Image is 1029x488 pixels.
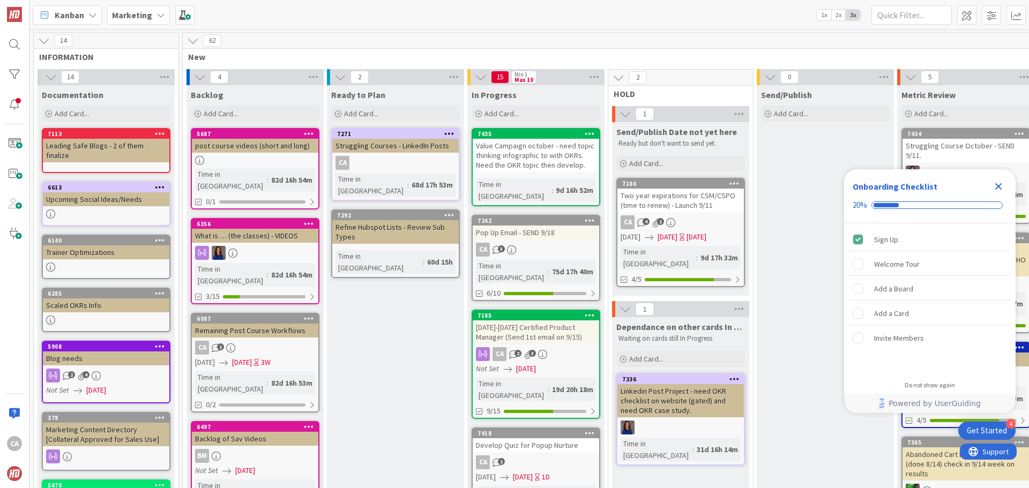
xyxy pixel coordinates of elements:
[331,89,385,100] span: Ready to Plan
[473,226,599,239] div: Pop Up Email - SEND 9/18
[43,351,169,365] div: Blog needs
[407,179,409,191] span: :
[549,266,596,277] div: 75d 17h 40m
[192,314,318,324] div: 6087
[46,385,69,395] i: Not Set
[235,465,255,476] span: [DATE]
[617,421,744,434] div: SL
[332,156,459,170] div: CA
[817,10,831,20] span: 1x
[491,71,509,84] span: 15
[206,291,220,302] span: 3/15
[548,266,549,277] span: :
[698,252,741,264] div: 9d 17h 32m
[696,252,698,264] span: :
[498,245,505,252] span: 3
[903,129,1029,162] div: 7434Struggling Course October - SEND 9/11.
[473,429,599,452] div: 7418Develop Quiz for Popup Nurture
[197,423,318,431] div: 6497
[203,34,221,47] span: 62
[921,71,939,84] span: 5
[42,412,170,471] a: 378Marketing Content Directory [Collateral Approved for Sales Use]
[484,109,519,118] span: Add Card...
[7,436,22,451] div: CA
[513,471,533,483] span: [DATE]
[192,449,318,463] div: BM
[43,236,169,259] div: 6140Trainer Optimizations
[332,129,459,153] div: 7271Struggling Courses - LinkedIn Posts
[853,180,937,193] div: Onboarding Checklist
[874,307,909,320] div: Add a Card
[210,71,228,84] span: 4
[476,364,499,373] i: Not Set
[617,179,744,212] div: 7186Two year expirations for CSM/CSPO (time to renew) - Launch 9/11
[476,455,490,469] div: CA
[848,252,1011,276] div: Welcome Tour is incomplete.
[43,298,169,312] div: Scaled OKRs Info
[694,444,741,455] div: 31d 16h 14m
[43,342,169,351] div: 5908
[192,341,318,355] div: CA
[192,324,318,337] div: Remaining Post Course Workflows
[692,444,694,455] span: :
[498,458,505,465] span: 1
[848,302,1011,325] div: Add a Card is incomplete.
[514,77,533,82] div: Max 10
[636,303,654,316] span: 1
[631,274,642,285] span: 4/5
[473,455,599,469] div: CA
[232,357,252,368] span: [DATE]
[43,413,169,423] div: 378
[43,245,169,259] div: Trainer Optimizations
[191,313,319,412] a: 6087Remaining Post Course WorkflowsCA[DATE][DATE]3WTime in [GEOGRAPHIC_DATA]:82d 16h 53m0/2
[831,10,846,20] span: 2x
[351,71,369,84] span: 2
[195,341,209,355] div: CA
[55,9,84,21] span: Kanban
[472,215,600,301] a: 7262Pop Up Email - SEND 9/18CATime in [GEOGRAPHIC_DATA]:75d 17h 40m6/10
[990,178,1007,195] div: Close Checklist
[195,357,215,368] span: [DATE]
[621,438,692,461] div: Time in [GEOGRAPHIC_DATA]
[848,326,1011,350] div: Invite Members is incomplete.
[618,139,743,148] p: Ready but don't want to send yet.
[472,128,600,206] a: 7435Value Campaign october - need topic thinking infographic to with OKRs. Need the OKR topic the...
[487,288,501,299] span: 6/10
[1006,419,1016,429] div: 4
[86,385,106,396] span: [DATE]
[487,406,501,417] span: 9/15
[206,399,216,410] span: 0/2
[42,235,170,279] a: 6140Trainer Optimizations
[844,169,1016,413] div: Checklist Container
[197,130,318,138] div: 5687
[191,128,319,209] a: 5687post course videos (short and long)Time in [GEOGRAPHIC_DATA]:82d 16h 54m0/1
[332,211,459,244] div: 7292Refine Hubspot Lists - Review Sub Types
[903,166,1029,179] div: SL
[493,347,506,361] div: CA
[874,258,920,271] div: Welcome Tour
[54,34,72,47] span: 14
[204,109,238,118] span: Add Card...
[472,89,517,100] span: In Progress
[617,374,744,384] div: 7336
[48,130,169,138] div: 7113
[42,341,170,403] a: 5908Blog needsNot Set[DATE]
[473,347,599,361] div: CA
[774,109,808,118] span: Add Card...
[846,10,860,20] span: 3x
[206,196,216,207] span: 0/1
[621,421,635,434] img: SL
[42,128,170,173] a: 7113Leading Safe Blogs - 2 of them finalize
[43,183,169,206] div: 6613Upcoming Social Ideas/Needs
[617,179,744,189] div: 7186
[551,184,553,196] span: :
[192,229,318,243] div: What is … (the classes) - VIDEOS
[478,130,599,138] div: 7435
[48,414,169,422] div: 378
[48,290,169,297] div: 6285
[332,139,459,153] div: Struggling Courses - LinkedIn Posts
[195,466,218,475] i: Not Set
[269,269,315,281] div: 82d 16h 54m
[874,282,913,295] div: Add a Board
[331,128,460,201] a: 7271Struggling Courses - LinkedIn PostsCATime in [GEOGRAPHIC_DATA]:68d 17h 53m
